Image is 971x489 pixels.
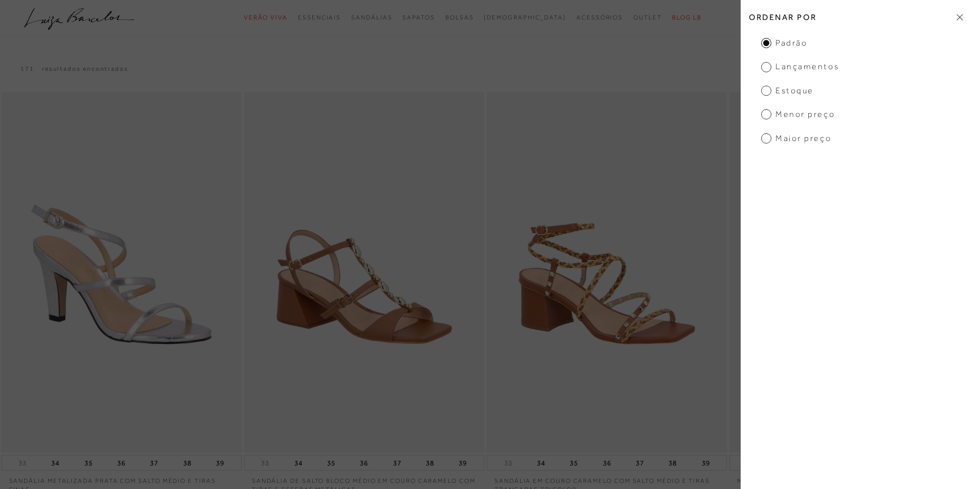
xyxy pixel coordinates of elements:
a: categoryNavScreenReaderText [298,8,341,27]
button: 35 [324,456,338,470]
button: 39 [213,456,227,470]
span: [DEMOGRAPHIC_DATA] [484,14,566,21]
span: Lançamentos [761,61,839,72]
button: 37 [633,456,647,470]
a: categoryNavScreenReaderText [244,8,288,27]
a: noSubCategoriesText [484,8,566,27]
span: Estoque [761,85,814,96]
button: 36 [600,456,614,470]
span: Verão Viva [244,14,288,21]
button: 33 [15,458,30,468]
button: 37 [147,456,161,470]
a: categoryNavScreenReaderText [402,8,435,27]
button: 35 [81,456,96,470]
span: Outlet [633,14,662,21]
button: 36 [357,456,371,470]
p: 171 [20,65,34,73]
button: 36 [114,456,128,470]
h2: Ordenar por [741,5,971,29]
button: 34 [534,456,548,470]
button: 35 [567,456,581,470]
p: resultados encontrados [42,65,128,73]
button: 38 [665,456,680,470]
a: BLOG LB [672,8,702,27]
a: categoryNavScreenReaderText [445,8,474,27]
button: 33 [258,458,272,468]
button: 34 [291,456,306,470]
span: BLOG LB [672,14,702,21]
img: SANDÁLIA METALIZADA PRATA COM SALTO MÉDIO E TIRAS FINAS [3,94,241,452]
span: Padrão [761,37,807,49]
button: 33 [501,458,515,468]
span: Bolsas [445,14,474,21]
button: 34 [48,456,62,470]
a: categoryNavScreenReaderText [576,8,623,27]
span: Menor Preço [761,109,835,120]
span: Maior Preço [761,133,831,144]
span: Essenciais [298,14,341,21]
button: 38 [423,456,437,470]
a: categoryNavScreenReaderText [633,8,662,27]
button: 38 [180,456,195,470]
img: SANDÁLIA EM COURO CARAMELO COM SALTO MÉDIO E TIRAS TRANÇADAS TRICOLOR [488,94,726,452]
button: 37 [390,456,404,470]
span: Sapatos [402,14,435,21]
a: MULE DE SALTO BLOCO EM METALIZADO DOURADO [729,471,969,485]
button: 39 [456,456,470,470]
img: MULE DE SALTO BLOCO EM METALIZADO DOURADO [730,94,968,452]
button: 39 [699,456,713,470]
span: Sandálias [351,14,392,21]
img: SANDÁLIA DE SALTO BLOCO MÉDIO EM COURO CARAMELO COM TIRAS E ESFERAS METÁLICAS [245,94,483,452]
span: Acessórios [576,14,623,21]
a: categoryNavScreenReaderText [351,8,392,27]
